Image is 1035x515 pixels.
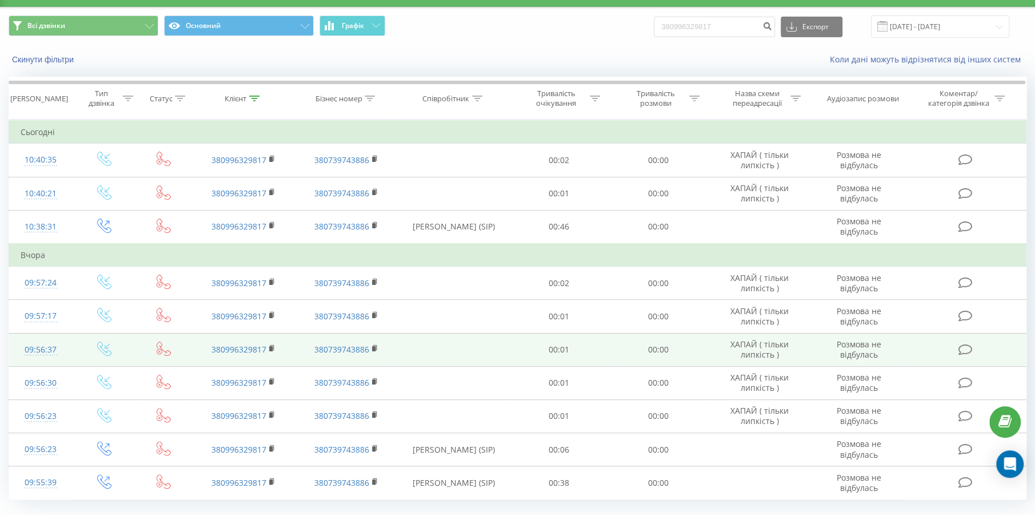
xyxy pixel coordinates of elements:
[211,278,266,288] a: 380996329817
[708,144,812,177] td: ХАПАЙ ( тільки липкість )
[314,221,369,232] a: 380739743886
[319,15,385,36] button: Графік
[211,188,266,199] a: 380996329817
[509,300,609,333] td: 00:01
[837,372,881,393] span: Розмова не відбулась
[225,94,246,104] div: Клієнт
[609,366,708,399] td: 00:00
[509,177,609,210] td: 00:01
[837,438,881,459] span: Розмова не відбулась
[21,372,61,394] div: 09:56:30
[21,272,61,294] div: 09:57:24
[509,210,609,244] td: 00:46
[314,188,369,199] a: 380739743886
[609,300,708,333] td: 00:00
[211,154,266,165] a: 380996329817
[837,339,881,360] span: Розмова не відбулась
[314,410,369,421] a: 380739743886
[314,477,369,488] a: 380739743886
[837,183,881,204] span: Розмова не відбулась
[609,267,708,300] td: 00:00
[708,366,812,399] td: ХАПАЙ ( тільки липкість )
[342,22,364,30] span: Графік
[314,278,369,288] a: 380739743886
[708,267,812,300] td: ХАПАЙ ( тільки липкість )
[211,344,266,355] a: 380996329817
[314,344,369,355] a: 380739743886
[509,399,609,433] td: 00:01
[509,466,609,500] td: 00:38
[708,333,812,366] td: ХАПАЙ ( тільки липкість )
[211,444,266,455] a: 380996329817
[830,54,1026,65] a: Коли дані можуть відрізнятися вiд інших систем
[781,17,842,37] button: Експорт
[609,466,708,500] td: 00:00
[609,210,708,244] td: 00:00
[837,272,881,294] span: Розмова не відбулась
[211,221,266,232] a: 380996329817
[27,21,65,30] span: Всі дзвінки
[314,444,369,455] a: 380739743886
[9,54,79,65] button: Скинути фільтри
[422,94,469,104] div: Співробітник
[211,311,266,322] a: 380996329817
[708,177,812,210] td: ХАПАЙ ( тільки липкість )
[609,399,708,433] td: 00:00
[314,311,369,322] a: 380739743886
[21,305,61,327] div: 09:57:17
[211,377,266,388] a: 380996329817
[164,15,314,36] button: Основний
[314,377,369,388] a: 380739743886
[708,300,812,333] td: ХАПАЙ ( тільки липкість )
[21,438,61,461] div: 09:56:23
[837,472,881,493] span: Розмова не відбулась
[609,333,708,366] td: 00:00
[609,433,708,466] td: 00:00
[21,339,61,361] div: 09:56:37
[211,410,266,421] a: 380996329817
[509,333,609,366] td: 00:01
[837,149,881,171] span: Розмова не відбулась
[708,399,812,433] td: ХАПАЙ ( тільки липкість )
[837,405,881,426] span: Розмова не відбулась
[925,89,992,108] div: Коментар/категорія дзвінка
[21,405,61,427] div: 09:56:23
[315,94,362,104] div: Бізнес номер
[9,121,1026,144] td: Сьогодні
[726,89,788,108] div: Назва схеми переадресації
[398,210,510,244] td: [PERSON_NAME] (SIP)
[9,15,158,36] button: Всі дзвінки
[837,216,881,237] span: Розмова не відбулась
[609,177,708,210] td: 00:00
[9,244,1026,267] td: Вчора
[625,89,686,108] div: Тривалість розмови
[21,149,61,171] div: 10:40:35
[398,466,510,500] td: [PERSON_NAME] (SIP)
[837,306,881,327] span: Розмова не відбулась
[149,94,172,104] div: Статус
[21,216,61,238] div: 10:38:31
[21,183,61,205] div: 10:40:21
[509,144,609,177] td: 00:02
[211,477,266,488] a: 380996329817
[83,89,120,108] div: Тип дзвінка
[509,366,609,399] td: 00:01
[996,450,1024,478] div: Open Intercom Messenger
[21,472,61,494] div: 09:55:39
[827,94,899,104] div: Аудіозапис розмови
[654,17,775,37] input: Пошук за номером
[398,433,510,466] td: [PERSON_NAME] (SIP)
[609,144,708,177] td: 00:00
[509,433,609,466] td: 00:06
[509,267,609,300] td: 00:02
[526,89,587,108] div: Тривалість очікування
[10,94,68,104] div: [PERSON_NAME]
[314,154,369,165] a: 380739743886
